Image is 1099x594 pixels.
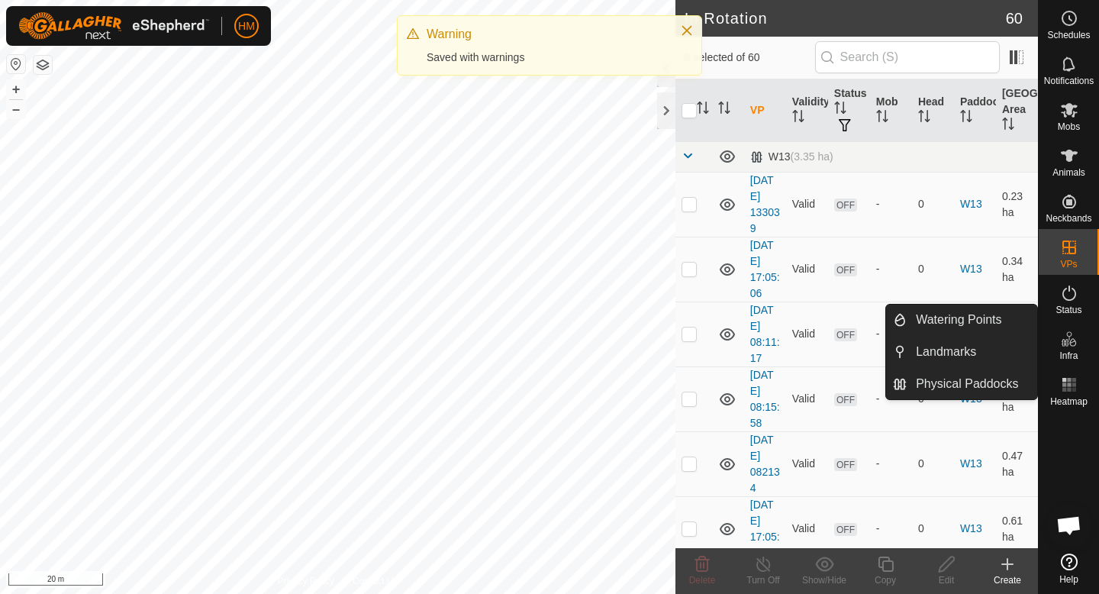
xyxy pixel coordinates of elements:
a: Landmarks [907,337,1037,367]
span: OFF [834,328,857,341]
span: Schedules [1047,31,1090,40]
p-sorticon: Activate to sort [876,112,888,124]
button: Close [676,20,698,41]
span: HM [238,18,255,34]
input: Search (S) [815,41,1000,73]
td: 0.23 ha [996,172,1038,237]
span: (3.35 ha) [791,150,833,163]
div: Show/Hide [794,573,855,587]
span: Status [1055,305,1081,315]
p-sorticon: Activate to sort [792,112,804,124]
a: Contact Us [353,574,398,588]
div: - [876,326,906,342]
span: VPs [1060,260,1077,269]
h2: In Rotation [685,9,1006,27]
th: [GEOGRAPHIC_DATA] Area [996,79,1038,142]
span: Notifications [1044,76,1094,86]
td: 0 [912,237,954,302]
div: - [876,456,906,472]
span: Help [1059,575,1078,584]
div: Warning [427,25,665,44]
td: Valid [786,431,828,496]
span: Heatmap [1050,397,1088,406]
a: [DATE] 17:05:06 [750,239,780,299]
div: Saved with warnings [427,50,665,66]
img: Gallagher Logo [18,12,209,40]
td: 0 [912,431,954,496]
td: Valid [786,496,828,561]
span: Physical Paddocks [916,375,1018,393]
td: Valid [786,237,828,302]
span: OFF [834,393,857,406]
th: Validity [786,79,828,142]
a: Help [1039,547,1099,590]
a: Physical Paddocks [907,369,1037,399]
span: Mobs [1058,122,1080,131]
p-sorticon: Activate to sort [697,104,709,116]
span: Landmarks [916,343,976,361]
td: 0.34 ha [996,237,1038,302]
div: - [876,261,906,277]
td: 0 [912,302,954,366]
button: – [7,100,25,118]
a: W13 [960,198,982,210]
div: Create [977,573,1038,587]
div: Edit [916,573,977,587]
td: 0.47 ha [996,431,1038,496]
a: [DATE] 08:11:17 [750,304,780,364]
span: Animals [1052,168,1085,177]
span: 60 [1006,7,1023,30]
a: Privacy Policy [277,574,334,588]
a: [DATE] 133039 [750,174,780,234]
td: 0.36 ha [996,302,1038,366]
p-sorticon: Activate to sort [960,112,972,124]
span: OFF [834,523,857,536]
span: OFF [834,458,857,471]
p-sorticon: Activate to sort [718,104,730,116]
div: - [876,196,906,212]
span: Neckbands [1046,214,1091,223]
span: Delete [689,575,716,586]
th: Mob [870,79,912,142]
a: [DATE] 17:05:09 [750,499,780,559]
div: W13 [750,150,833,163]
a: W13 [960,522,982,534]
td: Valid [786,302,828,366]
th: Paddock [954,79,996,142]
a: [DATE] 08:15:58 [750,369,780,429]
td: Valid [786,366,828,431]
td: Valid [786,172,828,237]
span: 0 selected of 60 [685,50,815,66]
p-sorticon: Activate to sort [918,112,930,124]
a: [DATE] 082134 [750,434,780,494]
div: Turn Off [733,573,794,587]
li: Physical Paddocks [886,369,1037,399]
p-sorticon: Activate to sort [1002,120,1014,132]
div: Open chat [1046,502,1092,548]
li: Watering Points [886,305,1037,335]
div: Copy [855,573,916,587]
div: - [876,391,906,407]
th: Status [828,79,870,142]
button: Map Layers [34,56,52,74]
span: OFF [834,263,857,276]
button: Reset Map [7,55,25,73]
a: W13 [960,263,982,275]
th: Head [912,79,954,142]
td: 0 [912,172,954,237]
th: VP [744,79,786,142]
a: Watering Points [907,305,1037,335]
span: Watering Points [916,311,1001,329]
a: W13 [960,457,982,470]
td: 0 [912,496,954,561]
li: Landmarks [886,337,1037,367]
button: + [7,80,25,98]
td: 0.61 ha [996,496,1038,561]
div: - [876,521,906,537]
p-sorticon: Activate to sort [834,104,846,116]
span: OFF [834,199,857,211]
span: Infra [1059,351,1078,360]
